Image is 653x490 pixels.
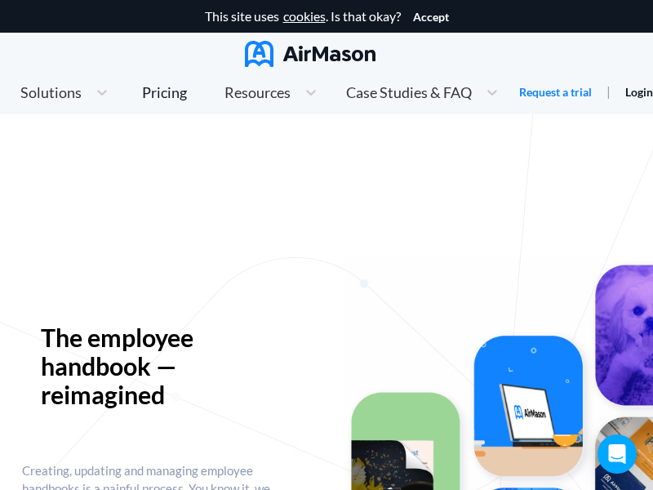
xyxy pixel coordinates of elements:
div: Open Intercom Messenger [597,434,637,474]
p: The employee handbook — reimagined [41,323,255,409]
span: Case Studies & FAQ [346,85,472,100]
button: Accept cookies [413,11,449,24]
img: AirMason Logo [245,41,375,67]
span: Solutions [20,85,82,100]
a: Pricing [142,78,187,107]
span: | [606,83,611,99]
a: cookies [283,9,326,24]
span: Resources [224,85,291,100]
a: Login [625,85,653,99]
a: Request a trial [519,84,592,100]
div: Pricing [142,85,187,100]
